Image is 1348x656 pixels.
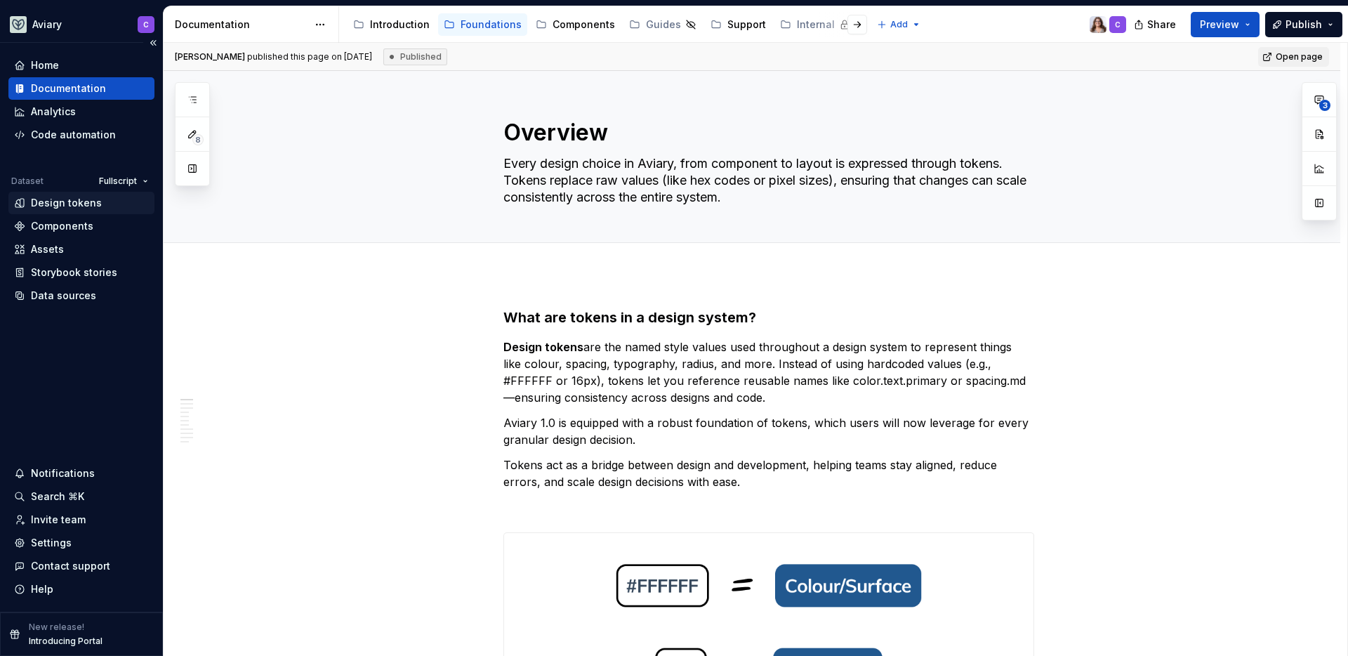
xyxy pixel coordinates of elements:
strong: Design tokens [503,340,583,354]
div: Documentation [31,81,106,96]
a: Code automation [8,124,154,146]
span: Add [890,19,908,30]
div: Notifications [31,466,95,480]
div: Internal [797,18,835,32]
span: 8 [192,134,204,145]
span: [PERSON_NAME] [175,51,245,62]
a: Components [8,215,154,237]
a: Assets [8,238,154,261]
div: Page tree [348,11,870,39]
div: Data sources [31,289,96,303]
a: Storybook stories [8,261,154,284]
div: Storybook stories [31,265,117,280]
span: Publish [1286,18,1322,32]
a: Analytics [8,100,154,123]
span: Open page [1276,51,1323,63]
a: Internal [774,13,870,36]
a: Data sources [8,284,154,307]
button: Share [1127,12,1185,37]
div: Support [727,18,766,32]
div: Contact support [31,559,110,573]
button: Notifications [8,462,154,485]
a: Invite team [8,509,154,531]
button: Preview [1191,12,1260,37]
img: Brittany Hogg [1090,16,1106,33]
div: Components [553,18,615,32]
div: Components [31,219,93,233]
div: C [143,19,149,30]
a: Home [8,54,154,77]
a: Introduction [348,13,435,36]
div: Dataset [11,176,44,187]
div: Home [31,58,59,72]
div: Analytics [31,105,76,119]
span: published this page on [DATE] [175,51,372,63]
strong: What are tokens in a design system? [503,309,756,326]
span: Share [1147,18,1176,32]
button: Add [873,15,925,34]
button: Publish [1265,12,1342,37]
a: Foundations [438,13,527,36]
div: Design tokens [31,196,102,210]
div: C [1115,19,1121,30]
div: Settings [31,536,72,550]
p: Aviary 1.0 is equipped with a robust foundation of tokens, which users will now leverage for ever... [503,414,1034,448]
img: 256e2c79-9abd-4d59-8978-03feab5a3943.png [10,16,27,33]
a: Open page [1258,47,1329,67]
div: Introduction [370,18,430,32]
a: Design tokens [8,192,154,214]
div: Foundations [461,18,522,32]
div: Code automation [31,128,116,142]
div: Guides [646,18,681,32]
p: New release! [29,622,84,633]
span: Preview [1200,18,1239,32]
span: Fullscript [99,176,137,187]
button: AviaryC [3,9,160,39]
textarea: Every design choice in Aviary, from component to layout is expressed through tokens. Tokens repla... [501,152,1031,209]
div: Invite team [31,513,86,527]
div: Assets [31,242,64,256]
button: Fullscript [93,171,154,191]
a: Documentation [8,77,154,100]
button: Search ⌘K [8,485,154,508]
div: Help [31,582,53,596]
div: Published [383,48,447,65]
button: Contact support [8,555,154,577]
textarea: Overview [501,116,1031,150]
button: Help [8,578,154,601]
a: Guides [623,13,702,36]
a: Settings [8,532,154,554]
p: are the named style values used throughout a design system to represent things like colour, spaci... [503,339,1034,406]
a: Components [530,13,621,36]
button: Collapse sidebar [143,33,163,53]
div: Search ⌘K [31,490,84,504]
div: Aviary [32,18,62,32]
p: Tokens act as a bridge between design and development, helping teams stay aligned, reduce errors,... [503,457,1034,490]
p: Introducing Portal [29,636,103,647]
div: Documentation [175,18,308,32]
a: Support [705,13,772,36]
